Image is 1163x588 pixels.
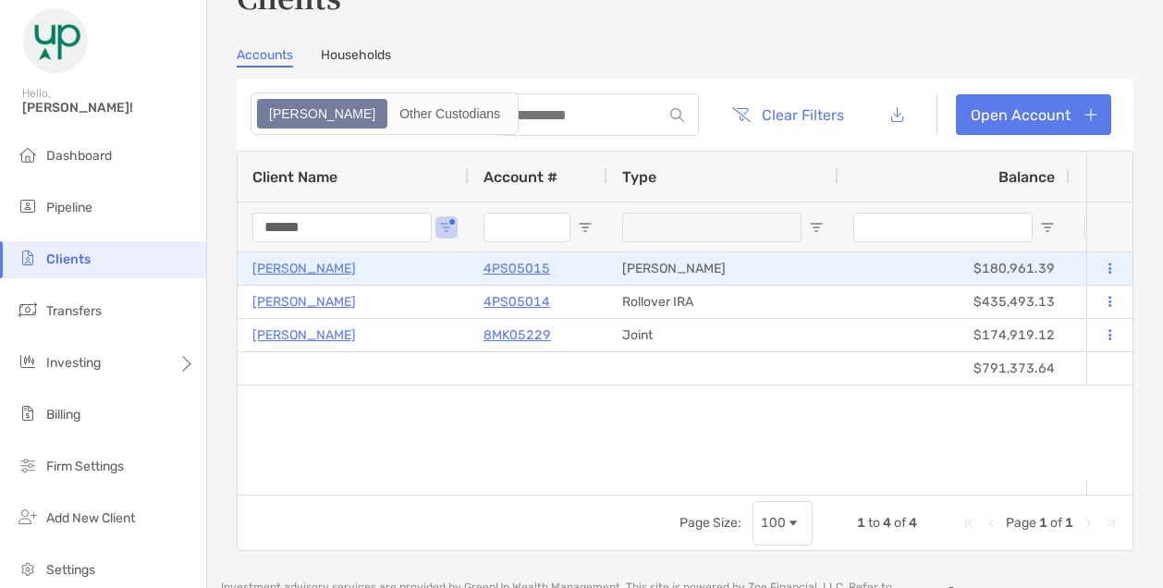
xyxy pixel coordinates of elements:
[46,562,95,578] span: Settings
[17,143,39,165] img: dashboard icon
[17,195,39,217] img: pipeline icon
[956,94,1111,135] a: Open Account
[1103,516,1118,531] div: Last Page
[17,402,39,424] img: billing icon
[607,319,839,351] div: Joint
[17,247,39,269] img: clients icon
[607,286,839,318] div: Rollover IRA
[484,257,550,280] a: 4PS05015
[22,100,195,116] span: [PERSON_NAME]!
[46,251,91,267] span: Clients
[607,252,839,285] div: [PERSON_NAME]
[46,459,124,474] span: Firm Settings
[622,168,656,186] span: Type
[984,516,998,531] div: Previous Page
[1050,515,1062,531] span: of
[1040,220,1055,235] button: Open Filter Menu
[679,515,741,531] div: Page Size:
[839,252,1070,285] div: $180,961.39
[252,290,356,313] a: [PERSON_NAME]
[998,168,1055,186] span: Balance
[853,213,1033,242] input: Balance Filter Input
[1039,515,1047,531] span: 1
[17,557,39,580] img: settings icon
[321,47,391,67] a: Households
[839,319,1070,351] div: $174,919.12
[839,352,1070,385] div: $791,373.64
[909,515,917,531] span: 4
[17,299,39,321] img: transfers icon
[252,168,337,186] span: Client Name
[961,516,976,531] div: First Page
[1081,516,1096,531] div: Next Page
[46,200,92,215] span: Pipeline
[578,220,593,235] button: Open Filter Menu
[670,108,684,122] img: input icon
[46,355,101,371] span: Investing
[857,515,865,531] span: 1
[17,454,39,476] img: firm-settings icon
[484,168,557,186] span: Account #
[252,324,356,347] a: [PERSON_NAME]
[761,515,786,531] div: 100
[389,101,510,127] div: Other Custodians
[17,506,39,528] img: add_new_client icon
[717,94,858,135] button: Clear Filters
[46,407,80,423] span: Billing
[46,510,135,526] span: Add New Client
[1006,515,1036,531] span: Page
[1065,515,1073,531] span: 1
[484,290,550,313] a: 4PS05014
[252,257,356,280] a: [PERSON_NAME]
[259,101,386,127] div: Zoe
[894,515,906,531] span: of
[753,501,813,545] div: Page Size
[809,220,824,235] button: Open Filter Menu
[883,515,891,531] span: 4
[237,47,293,67] a: Accounts
[868,515,880,531] span: to
[484,324,551,347] a: 8MK05229
[46,148,112,164] span: Dashboard
[251,92,519,135] div: segmented control
[17,350,39,373] img: investing icon
[22,7,89,74] img: Zoe Logo
[46,303,102,319] span: Transfers
[252,213,432,242] input: Client Name Filter Input
[439,220,454,235] button: Open Filter Menu
[839,286,1070,318] div: $435,493.13
[484,213,570,242] input: Account # Filter Input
